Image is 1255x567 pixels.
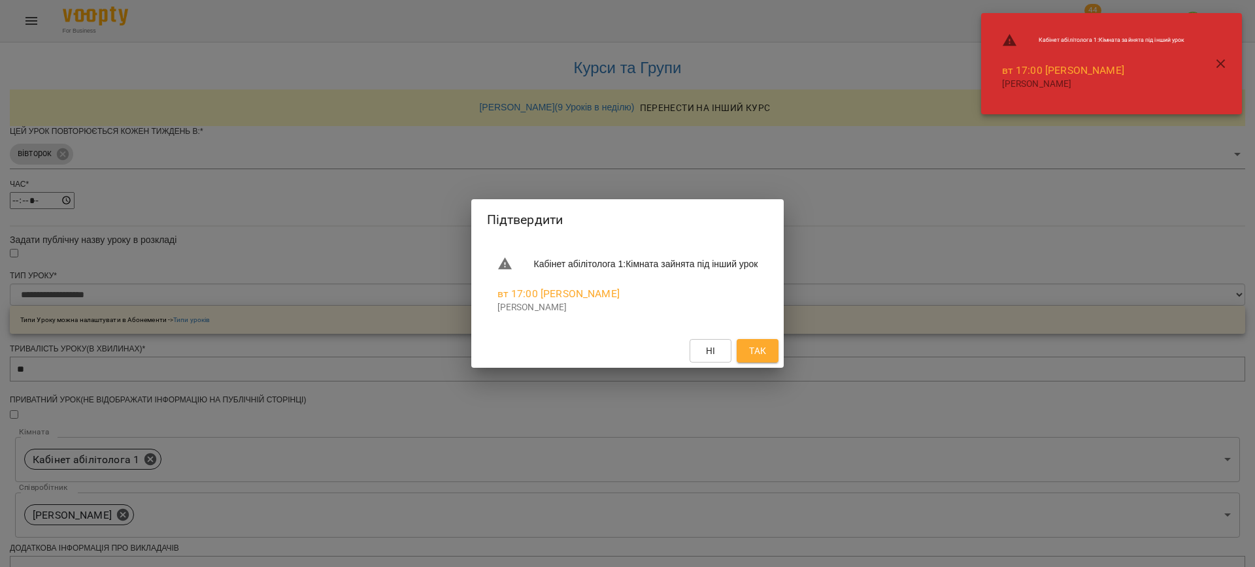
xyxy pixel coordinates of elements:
span: Ні [706,343,716,359]
button: Ні [690,339,731,363]
span: Так [749,343,766,359]
li: Кабінет абілітолога 1 : Кімната зайнята під інший урок [487,251,769,277]
a: вт 17:00 [PERSON_NAME] [1002,64,1124,76]
h2: Підтвердити [487,210,769,230]
li: Кабінет абілітолога 1 : Кімната зайнята під інший урок [992,27,1196,54]
button: Так [737,339,778,363]
p: [PERSON_NAME] [1002,78,1185,91]
a: вт 17:00 [PERSON_NAME] [497,287,620,300]
p: [PERSON_NAME] [497,301,758,314]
